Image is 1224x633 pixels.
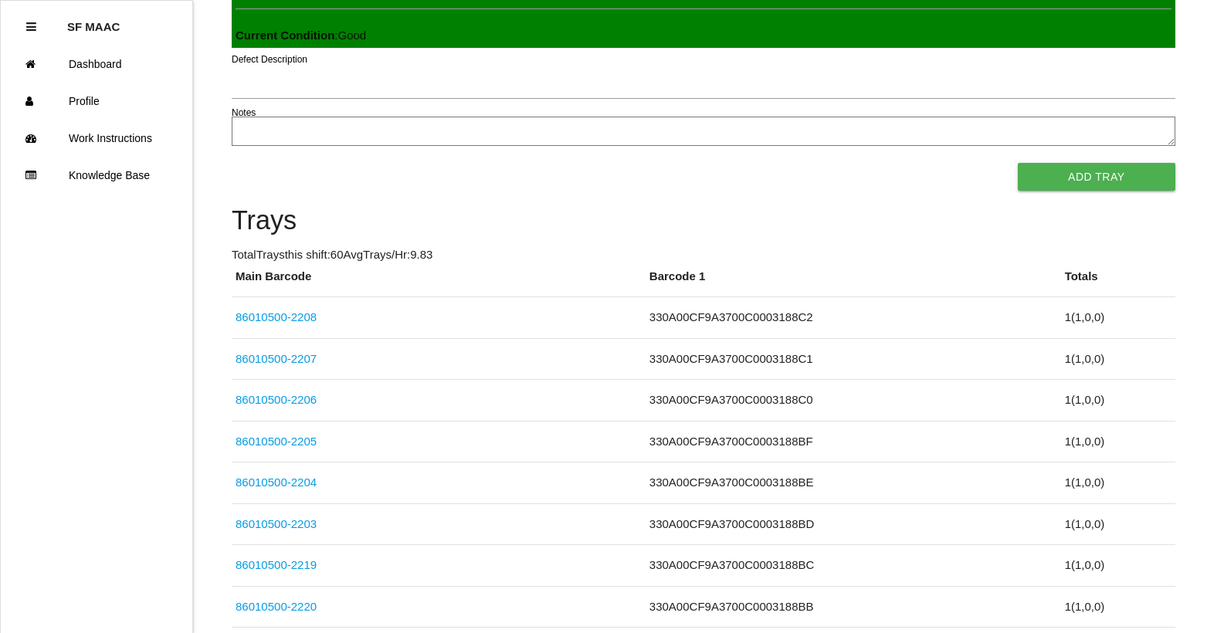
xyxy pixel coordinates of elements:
td: 330A00CF9A3700C0003188C0 [646,380,1061,421]
th: Totals [1061,268,1175,297]
td: 330A00CF9A3700C0003188BF [646,421,1061,462]
th: Barcode 1 [646,268,1061,297]
th: Main Barcode [232,268,646,297]
td: 330A00CF9A3700C0003188BC [646,545,1061,587]
a: 86010500-2203 [236,517,317,530]
a: 86010500-2204 [236,476,317,489]
td: 1 ( 1 , 0 , 0 ) [1061,338,1175,380]
td: 330A00CF9A3700C0003188C1 [646,338,1061,380]
a: Profile [1,83,192,120]
td: 1 ( 1 , 0 , 0 ) [1061,297,1175,339]
td: 330A00CF9A3700C0003188BD [646,503,1061,545]
td: 1 ( 1 , 0 , 0 ) [1061,462,1175,504]
a: 86010500-2220 [236,600,317,613]
label: Notes [232,106,256,120]
td: 330A00CF9A3700C0003188C2 [646,297,1061,339]
label: Defect Description [232,52,307,66]
p: SF MAAC [67,8,120,33]
td: 1 ( 1 , 0 , 0 ) [1061,503,1175,545]
a: Work Instructions [1,120,192,157]
a: 86010500-2205 [236,435,317,448]
h4: Trays [232,206,1175,235]
a: 86010500-2207 [236,352,317,365]
td: 330A00CF9A3700C0003188BE [646,462,1061,504]
a: 86010500-2206 [236,393,317,406]
td: 1 ( 1 , 0 , 0 ) [1061,545,1175,587]
a: 86010500-2208 [236,310,317,323]
div: Close [26,8,36,46]
a: 86010500-2219 [236,558,317,571]
p: Total Trays this shift: 60 Avg Trays /Hr: 9.83 [232,246,1175,264]
a: Knowledge Base [1,157,192,194]
b: Current Condition [236,29,334,42]
td: 1 ( 1 , 0 , 0 ) [1061,380,1175,421]
span: : Good [236,29,366,42]
a: Dashboard [1,46,192,83]
td: 1 ( 1 , 0 , 0 ) [1061,586,1175,628]
button: Add Tray [1018,163,1175,191]
td: 1 ( 1 , 0 , 0 ) [1061,421,1175,462]
td: 330A00CF9A3700C0003188BB [646,586,1061,628]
